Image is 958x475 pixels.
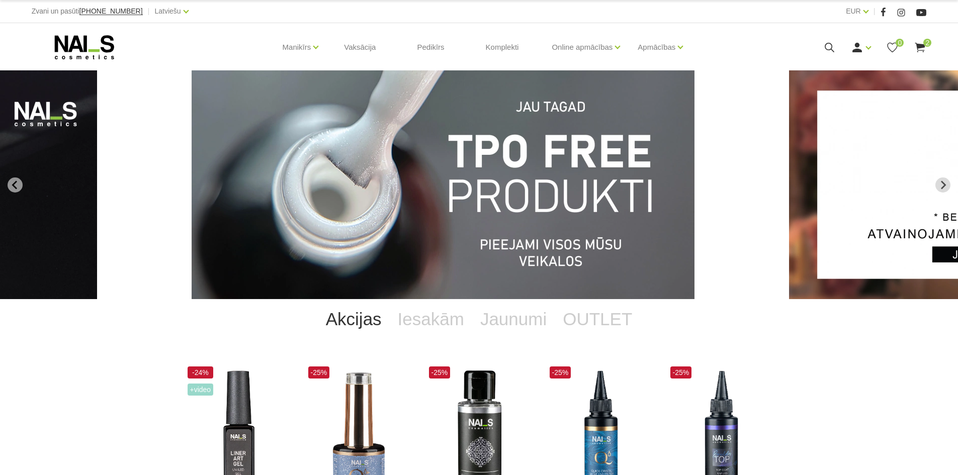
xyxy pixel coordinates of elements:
a: Manikīrs [283,27,311,67]
a: Iesakām [390,299,472,339]
span: -25% [308,366,330,378]
button: Next slide [935,177,950,193]
a: 0 [886,41,899,54]
a: Apmācības [638,27,675,67]
span: 2 [923,39,931,47]
a: Pedikīrs [409,23,452,71]
a: Online apmācības [552,27,613,67]
span: -25% [429,366,451,378]
div: Zvani un pasūti [32,5,143,18]
span: +Video [188,384,214,396]
span: -24% [188,366,214,378]
a: Vaksācija [336,23,384,71]
span: 0 [896,39,904,47]
span: | [874,5,876,18]
a: OUTLET [555,299,640,339]
a: [PHONE_NUMBER] [79,8,143,15]
button: Go to last slide [8,177,23,193]
li: 1 of 13 [192,70,766,299]
span: | [148,5,150,18]
span: -25% [550,366,571,378]
a: Jaunumi [472,299,555,339]
a: 2 [914,41,926,54]
a: Komplekti [478,23,527,71]
a: Latviešu [155,5,181,17]
a: Akcijas [318,299,390,339]
span: [PHONE_NUMBER] [79,7,143,15]
a: EUR [846,5,861,17]
span: -25% [670,366,692,378]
